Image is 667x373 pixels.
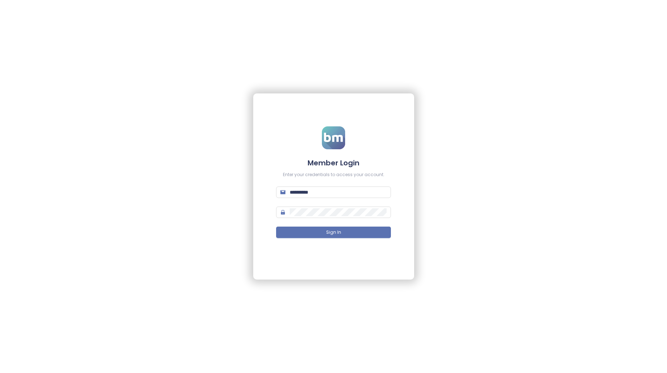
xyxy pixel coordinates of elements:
[280,190,285,195] span: mail
[280,210,285,215] span: lock
[322,126,345,149] img: logo
[326,229,341,236] span: Sign In
[276,227,391,238] button: Sign In
[276,171,391,178] div: Enter your credentials to access your account.
[276,158,391,168] h4: Member Login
